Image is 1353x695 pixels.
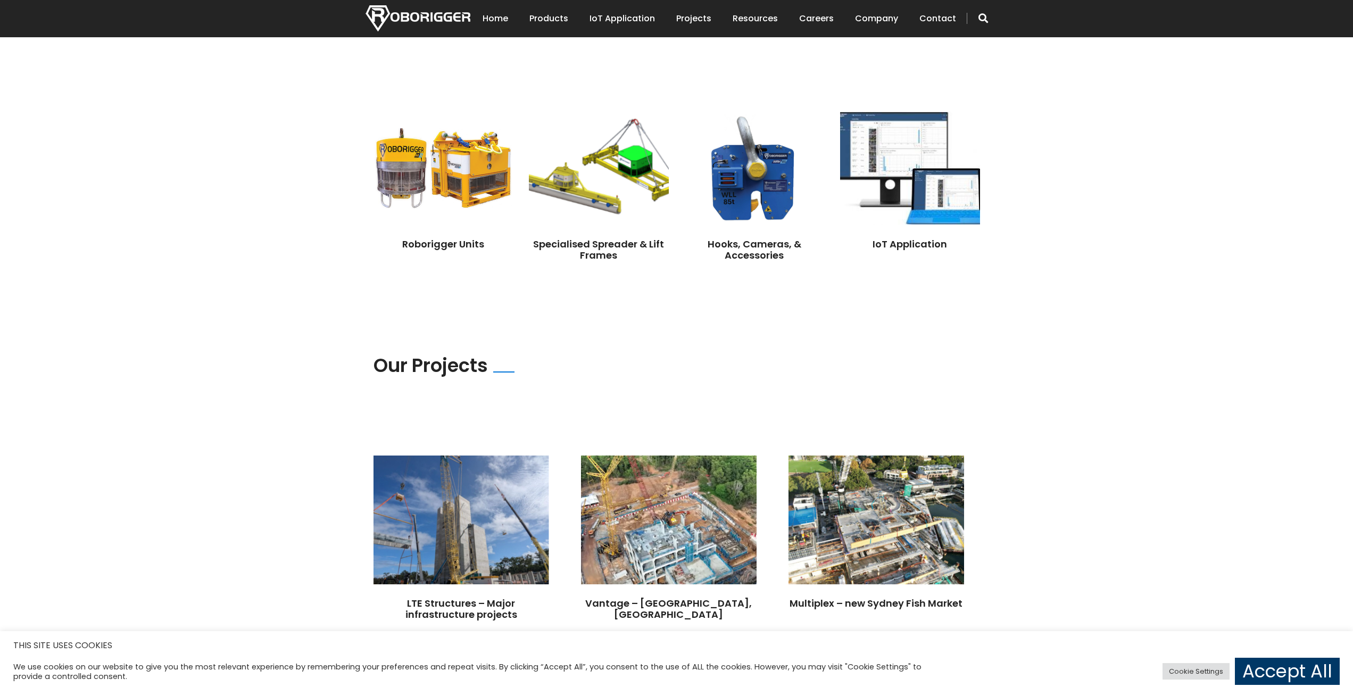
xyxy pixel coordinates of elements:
a: Vantage – [GEOGRAPHIC_DATA], [GEOGRAPHIC_DATA] [585,597,752,622]
a: Resources [733,2,778,35]
a: Cookie Settings [1163,663,1230,680]
a: Projects [676,2,711,35]
img: Nortech [366,5,470,31]
a: Specialised Spreader & Lift Frames [533,237,664,262]
div: We use cookies on our website to give you the most relevant experience by remembering your prefer... [13,662,942,681]
a: Home [483,2,508,35]
a: Roborigger Units [402,237,484,251]
a: Contact [919,2,956,35]
h5: THIS SITE USES COOKIES [13,639,1340,652]
a: Accept All [1235,658,1340,685]
a: Products [529,2,568,35]
a: Multiplex – new Sydney Fish Market [790,597,962,610]
a: IoT Application [873,237,947,251]
a: IoT Application [590,2,655,35]
a: Hooks, Cameras, & Accessories [708,237,801,262]
a: Company [855,2,898,35]
a: LTE Structures – Major infrastructure projects [405,597,517,622]
a: Careers [799,2,834,35]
